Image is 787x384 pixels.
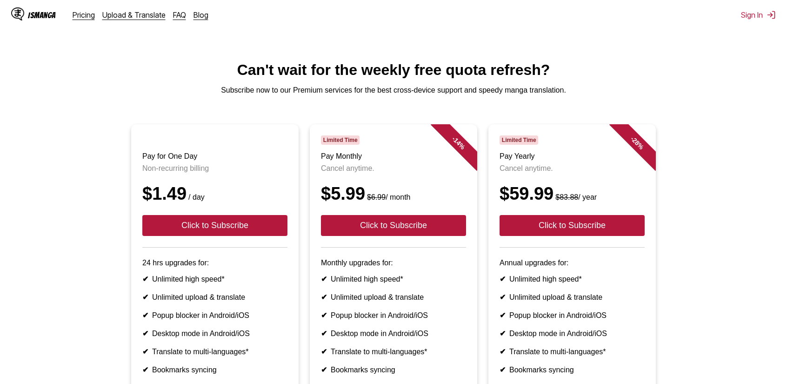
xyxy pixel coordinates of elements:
div: $1.49 [142,184,287,204]
h1: Can't wait for the weekly free quota refresh? [7,61,780,79]
li: Bookmarks syncing [321,365,466,374]
img: IsManga Logo [11,7,24,20]
button: Click to Subscribe [142,215,287,236]
div: - 28 % [609,115,665,171]
li: Unlimited high speed* [142,275,287,283]
b: ✔ [142,275,148,283]
div: - 14 % [431,115,487,171]
li: Unlimited upload & translate [500,293,645,302]
b: ✔ [500,366,506,374]
div: IsManga [28,11,56,20]
b: ✔ [321,275,327,283]
button: Click to Subscribe [321,215,466,236]
span: Limited Time [321,135,360,145]
b: ✔ [321,348,327,356]
b: ✔ [142,366,148,374]
a: Upload & Translate [102,10,166,20]
li: Desktop mode in Android/iOS [142,329,287,338]
small: / year [554,193,597,201]
li: Unlimited high speed* [321,275,466,283]
b: ✔ [142,330,148,337]
p: Non-recurring billing [142,164,287,173]
p: Monthly upgrades for: [321,259,466,267]
h3: Pay Monthly [321,152,466,161]
a: Blog [193,10,208,20]
li: Popup blocker in Android/iOS [500,311,645,320]
img: Sign out [767,10,776,20]
li: Unlimited upload & translate [142,293,287,302]
li: Desktop mode in Android/iOS [321,329,466,338]
b: ✔ [142,348,148,356]
b: ✔ [321,293,327,301]
li: Bookmarks syncing [142,365,287,374]
p: Subscribe now to our Premium services for the best cross-device support and speedy manga translat... [7,86,780,94]
li: Translate to multi-languages* [500,347,645,356]
li: Translate to multi-languages* [142,347,287,356]
b: ✔ [500,275,506,283]
a: FAQ [173,10,186,20]
li: Unlimited high speed* [500,275,645,283]
h3: Pay Yearly [500,152,645,161]
p: Cancel anytime. [500,164,645,173]
small: / month [365,193,410,201]
li: Bookmarks syncing [500,365,645,374]
div: $5.99 [321,184,466,204]
b: ✔ [500,330,506,337]
p: Annual upgrades for: [500,259,645,267]
b: ✔ [321,311,327,319]
li: Popup blocker in Android/iOS [321,311,466,320]
s: $6.99 [367,193,386,201]
b: ✔ [321,330,327,337]
li: Popup blocker in Android/iOS [142,311,287,320]
b: ✔ [142,311,148,319]
div: $59.99 [500,184,645,204]
li: Desktop mode in Android/iOS [500,329,645,338]
h3: Pay for One Day [142,152,287,161]
b: ✔ [321,366,327,374]
b: ✔ [142,293,148,301]
a: IsManga LogoIsManga [11,7,73,22]
b: ✔ [500,311,506,319]
a: Pricing [73,10,95,20]
li: Unlimited upload & translate [321,293,466,302]
small: / day [187,193,205,201]
li: Translate to multi-languages* [321,347,466,356]
button: Sign In [741,10,776,20]
button: Click to Subscribe [500,215,645,236]
b: ✔ [500,293,506,301]
p: 24 hrs upgrades for: [142,259,287,267]
p: Cancel anytime. [321,164,466,173]
s: $83.88 [555,193,578,201]
b: ✔ [500,348,506,356]
span: Limited Time [500,135,538,145]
